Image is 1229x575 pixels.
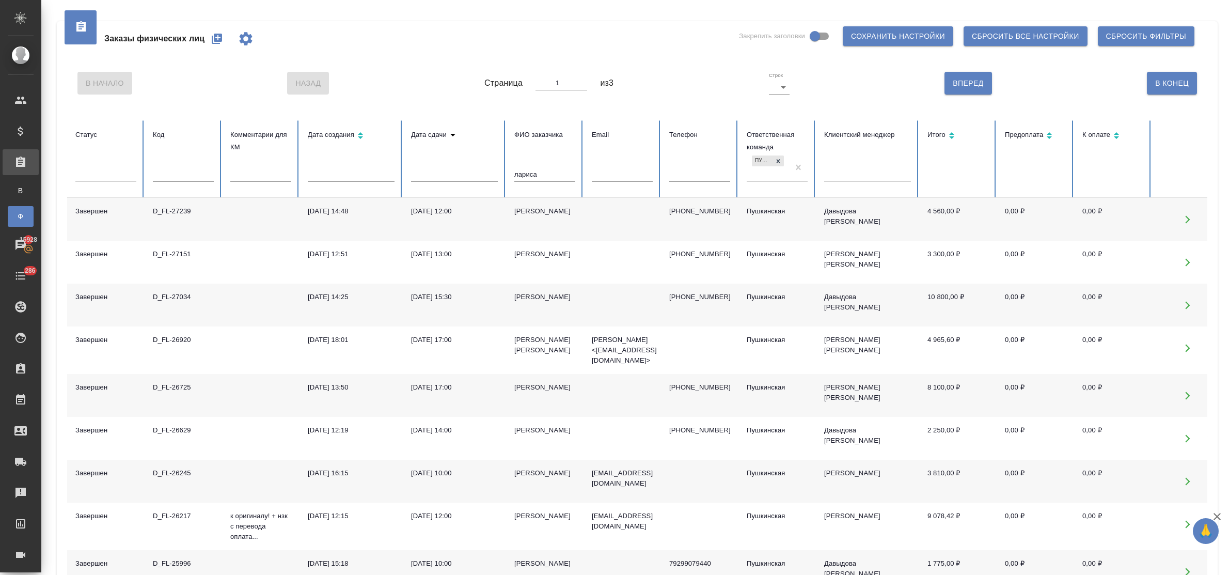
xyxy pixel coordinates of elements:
[308,292,395,302] div: [DATE] 14:25
[851,30,945,43] span: Сохранить настройки
[153,511,214,521] div: D_FL-26217
[747,382,808,393] div: Пушкинская
[514,558,575,569] div: [PERSON_NAME]
[1199,294,1220,316] button: Удалить
[75,382,136,393] div: Завершен
[153,468,214,478] div: D_FL-26245
[8,180,34,201] a: В
[739,31,805,41] span: Закрепить заголовки
[1074,284,1152,327] td: 0,00 ₽
[997,417,1074,460] td: 0,00 ₽
[153,558,214,569] div: D_FL-25996
[919,198,997,241] td: 4 560,00 ₽
[1199,514,1220,535] button: Удалить
[816,417,919,460] td: Давыдова [PERSON_NAME]
[1074,327,1152,374] td: 0,00 ₽
[997,460,1074,503] td: 0,00 ₽
[1199,385,1220,406] button: Удалить
[75,425,136,436] div: Завершен
[1082,129,1143,144] div: Сортировка
[997,241,1074,284] td: 0,00 ₽
[816,284,919,327] td: Давыдова [PERSON_NAME]
[592,335,653,366] p: [PERSON_NAME] <[EMAIL_ADDRESS][DOMAIN_NAME]>
[747,206,808,216] div: Пушкинская
[1197,520,1215,542] span: 🙏
[1199,471,1220,492] button: Удалить
[514,249,575,259] div: [PERSON_NAME]
[308,511,395,521] div: [DATE] 12:15
[514,206,575,216] div: [PERSON_NAME]
[204,26,229,51] button: Создать
[669,558,730,569] p: 79299079440
[514,511,575,521] div: [PERSON_NAME]
[411,292,498,302] div: [DATE] 15:30
[13,211,28,222] span: Ф
[1199,337,1220,359] button: Удалить
[75,511,136,521] div: Завершен
[308,249,395,259] div: [DATE] 12:51
[1074,417,1152,460] td: 0,00 ₽
[3,263,39,289] a: 286
[997,503,1074,550] td: 0,00 ₽
[816,503,919,550] td: [PERSON_NAME]
[19,266,42,276] span: 286
[411,249,498,259] div: [DATE] 13:00
[669,129,730,141] div: Телефон
[1199,209,1220,230] button: Удалить
[816,327,919,374] td: [PERSON_NAME] [PERSON_NAME]
[514,335,575,355] div: [PERSON_NAME] [PERSON_NAME]
[308,558,395,569] div: [DATE] 15:18
[104,33,204,45] span: Заказы физических лиц
[230,129,291,153] div: Комментарии для КМ
[997,198,1074,241] td: 0,00 ₽
[919,327,997,374] td: 4 965,60 ₽
[1177,209,1198,230] button: Открыть
[964,26,1088,46] button: Сбросить все настройки
[411,206,498,216] div: [DATE] 12:00
[747,292,808,302] div: Пушкинская
[1074,241,1152,284] td: 0,00 ₽
[308,468,395,478] div: [DATE] 16:15
[308,425,395,436] div: [DATE] 12:19
[997,374,1074,417] td: 0,00 ₽
[1193,518,1219,544] button: 🙏
[308,129,395,144] div: Сортировка
[411,335,498,345] div: [DATE] 17:00
[919,417,997,460] td: 2 250,00 ₽
[308,382,395,393] div: [DATE] 13:50
[1147,72,1197,95] button: В Конец
[514,425,575,436] div: [PERSON_NAME]
[747,511,808,521] div: Пушкинская
[944,72,991,95] button: Вперед
[1074,503,1152,550] td: 0,00 ₽
[669,292,730,302] p: [PHONE_NUMBER]
[816,241,919,284] td: [PERSON_NAME] [PERSON_NAME]
[411,511,498,521] div: [DATE] 12:00
[514,292,575,302] div: [PERSON_NAME]
[1177,514,1198,535] button: Открыть
[75,335,136,345] div: Завершен
[1177,294,1198,316] button: Открыть
[1155,77,1189,90] span: В Конец
[769,73,783,78] label: Строк
[592,511,653,532] p: [EMAIL_ADDRESS][DOMAIN_NAME]
[919,241,997,284] td: 3 300,00 ₽
[411,558,498,569] div: [DATE] 10:00
[997,327,1074,374] td: 0,00 ₽
[1177,385,1198,406] button: Открыть
[1074,374,1152,417] td: 0,00 ₽
[747,468,808,478] div: Пушкинская
[1199,428,1220,449] button: Удалить
[153,249,214,259] div: D_FL-27151
[13,235,43,245] span: 15928
[75,206,136,216] div: Завершен
[3,232,39,258] a: 15928
[816,460,919,503] td: [PERSON_NAME]
[919,460,997,503] td: 3 810,00 ₽
[972,30,1079,43] span: Сбросить все настройки
[953,77,983,90] span: Вперед
[592,468,653,489] p: [EMAIL_ADDRESS][DOMAIN_NAME]
[669,425,730,436] p: [PHONE_NUMBER]
[1177,428,1198,449] button: Открыть
[919,503,997,550] td: 9 078,42 ₽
